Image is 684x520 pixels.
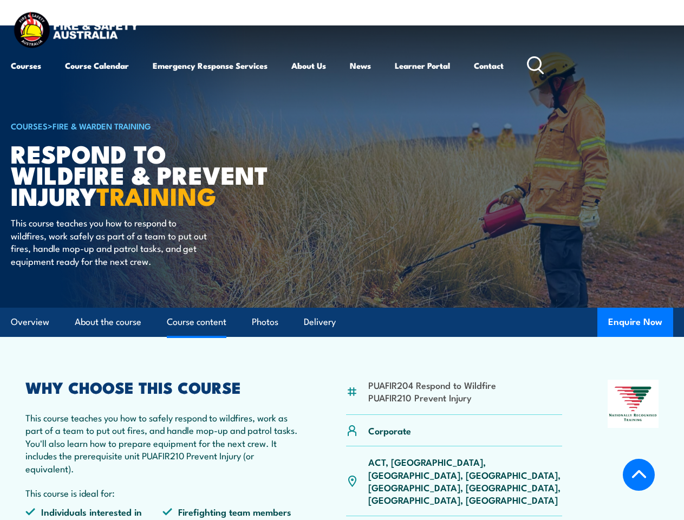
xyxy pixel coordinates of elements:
li: PUAFIR204 Respond to Wildfire [368,379,496,391]
img: Nationally Recognised Training logo. [608,380,659,428]
a: Learner Portal [395,53,450,79]
a: Course content [167,308,226,336]
a: Fire & Warden Training [53,120,151,132]
h6: > [11,119,278,132]
p: This course teaches you how to safely respond to wildfires, work as part of a team to put out fir... [25,411,300,474]
a: Photos [252,308,278,336]
p: Corporate [368,424,411,437]
h2: WHY CHOOSE THIS COURSE [25,380,300,394]
a: Emergency Response Services [153,53,268,79]
a: COURSES [11,120,48,132]
strong: TRAINING [96,177,217,214]
a: About the course [75,308,141,336]
h1: Respond to Wildfire & Prevent Injury [11,142,278,206]
p: ACT, [GEOGRAPHIC_DATA], [GEOGRAPHIC_DATA], [GEOGRAPHIC_DATA], [GEOGRAPHIC_DATA], [GEOGRAPHIC_DATA... [368,456,562,506]
p: This course is ideal for: [25,486,300,499]
a: Course Calendar [65,53,129,79]
a: Courses [11,53,41,79]
p: This course teaches you how to respond to wildfires, work safely as part of a team to put out fir... [11,216,209,267]
a: Overview [11,308,49,336]
button: Enquire Now [597,308,673,337]
li: PUAFIR210 Prevent Injury [368,391,496,404]
a: News [350,53,371,79]
a: Contact [474,53,504,79]
a: Delivery [304,308,336,336]
a: About Us [291,53,326,79]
